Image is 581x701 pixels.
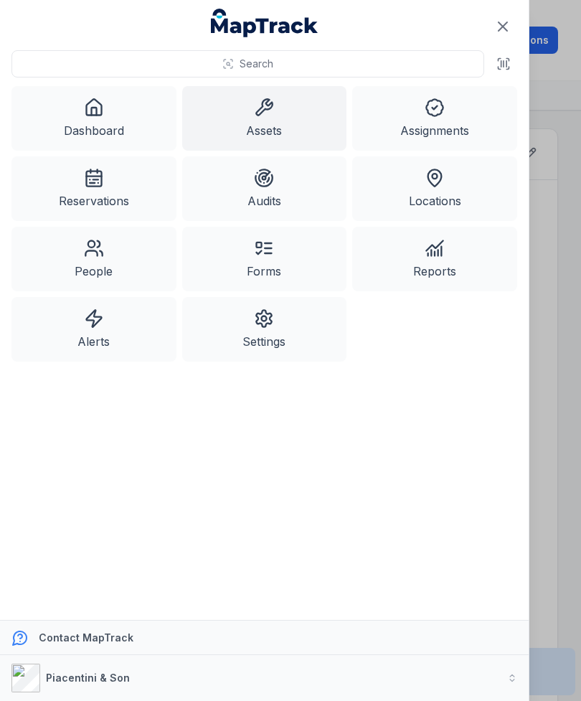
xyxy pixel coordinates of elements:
[240,57,273,71] span: Search
[39,631,133,644] strong: Contact MapTrack
[11,297,176,362] a: Alerts
[11,50,484,77] button: Search
[182,156,347,221] a: Audits
[352,156,517,221] a: Locations
[46,672,130,684] strong: Piacentini & Son
[352,227,517,291] a: Reports
[182,227,347,291] a: Forms
[182,297,347,362] a: Settings
[11,86,176,151] a: Dashboard
[352,86,517,151] a: Assignments
[11,156,176,221] a: Reservations
[211,9,318,37] a: MapTrack
[11,227,176,291] a: People
[182,86,347,151] a: Assets
[488,11,518,42] button: Close navigation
